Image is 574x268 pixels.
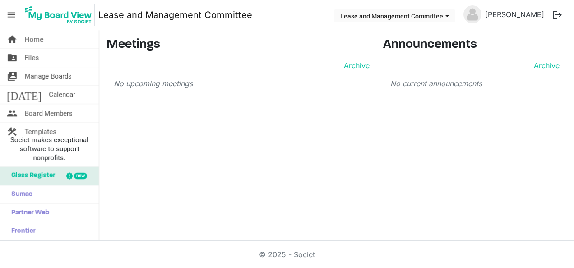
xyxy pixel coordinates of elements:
span: [DATE] [7,86,42,104]
span: folder_shared [7,49,18,67]
a: © 2025 - Societ [259,250,315,259]
span: Files [25,49,39,67]
a: Archive [530,60,560,71]
span: construction [7,123,18,141]
p: No upcoming meetings [114,78,370,89]
span: Societ makes exceptional software to support nonprofits. [4,135,95,162]
span: Frontier [7,222,36,240]
span: Calendar [49,86,75,104]
span: Sumac [7,185,32,203]
p: No current announcements [390,78,560,89]
button: logout [548,5,567,24]
span: Manage Boards [25,67,72,85]
div: new [74,173,87,179]
span: switch_account [7,67,18,85]
a: [PERSON_NAME] [481,5,548,23]
a: Lease and Management Committee [98,6,252,24]
a: Archive [340,60,370,71]
span: Board Members [25,104,73,122]
span: Partner Web [7,204,49,222]
span: home [7,30,18,48]
span: Home [25,30,43,48]
button: Lease and Management Committee dropdownbutton [334,9,455,22]
span: people [7,104,18,122]
img: My Board View Logo [22,4,95,26]
span: Glass Register [7,167,55,185]
h3: Announcements [383,37,567,53]
img: no-profile-picture.svg [463,5,481,23]
h3: Meetings [106,37,370,53]
span: Templates [25,123,56,141]
span: menu [3,6,20,23]
a: My Board View Logo [22,4,98,26]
